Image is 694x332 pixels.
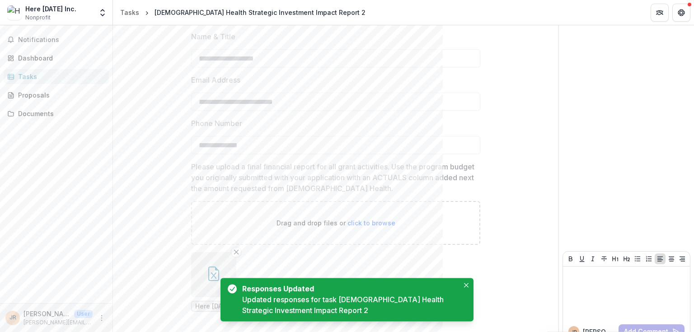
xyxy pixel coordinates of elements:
[242,283,455,294] div: Responses Updated
[191,118,242,129] p: Phone Number
[4,69,109,84] a: Tasks
[18,36,105,44] span: Notifications
[96,313,107,323] button: More
[672,4,690,22] button: Get Help
[632,253,643,264] button: Bullet List
[666,253,677,264] button: Align Center
[4,88,109,103] a: Proposals
[25,14,51,22] span: Nonprofit
[191,161,475,194] p: Please upload a final financial report for all grant activities. Use the program budget you origi...
[120,8,139,17] div: Tasks
[599,253,610,264] button: Strike
[195,303,232,310] span: Here [DATE] [DEMOGRAPHIC_DATA] Report Budget Update.xlsx
[117,6,143,19] a: Tasks
[96,4,109,22] button: Open entity switcher
[655,253,666,264] button: Align Left
[677,253,688,264] button: Align Right
[18,90,102,100] div: Proposals
[23,318,93,327] p: [PERSON_NAME][EMAIL_ADDRESS][DOMAIN_NAME]
[4,33,109,47] button: Notifications
[577,253,587,264] button: Underline
[587,253,598,264] button: Italicize
[74,310,93,318] p: User
[155,8,366,17] div: [DEMOGRAPHIC_DATA] Health Strategic Investment Impact Report 2
[621,253,632,264] button: Heading 2
[242,294,459,316] div: Updated responses for task [DEMOGRAPHIC_DATA] Health Strategic Investment Impact Report 2
[9,315,16,321] div: Joshua Rey
[18,72,102,81] div: Tasks
[565,253,576,264] button: Bold
[18,109,102,118] div: Documents
[610,253,621,264] button: Heading 1
[651,4,669,22] button: Partners
[461,280,472,290] button: Close
[643,253,654,264] button: Ordered List
[277,218,395,228] p: Drag and drop files or
[25,4,76,14] div: Here [DATE] Inc.
[117,6,369,19] nav: breadcrumb
[347,219,395,227] span: click to browse
[18,53,102,63] div: Dashboard
[191,31,235,42] p: Name & Title
[191,252,236,312] div: Remove FileHere [DATE] [DEMOGRAPHIC_DATA] Report Budget Update.xlsx
[231,247,242,257] button: Remove File
[23,309,70,318] p: [PERSON_NAME]
[4,51,109,65] a: Dashboard
[7,5,22,20] img: Here Tomorrow Inc.
[4,106,109,121] a: Documents
[191,75,240,85] p: Email Address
